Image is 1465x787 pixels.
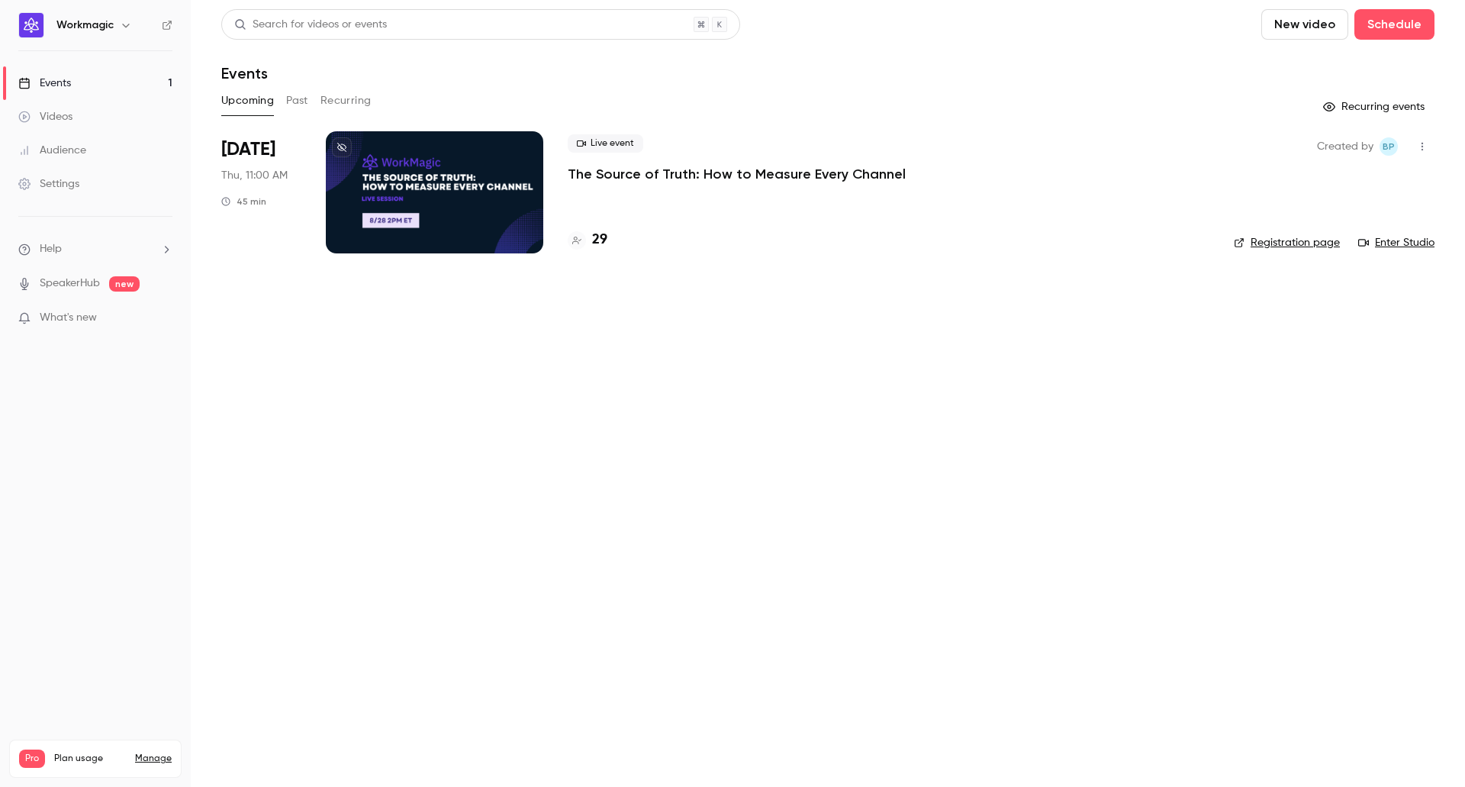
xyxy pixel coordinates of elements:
button: Upcoming [221,89,274,113]
button: Schedule [1354,9,1434,40]
span: Pro [19,750,45,768]
div: Audience [18,143,86,158]
div: 45 min [221,195,266,208]
div: Videos [18,109,72,124]
a: 29 [568,230,607,250]
button: Recurring events [1316,95,1434,119]
button: Recurring [320,89,372,113]
div: Aug 28 Thu, 11:00 AM (America/Los Angeles) [221,131,301,253]
span: Plan usage [54,753,126,765]
h1: Events [221,64,268,82]
div: Search for videos or events [234,17,387,33]
a: Manage [135,753,172,765]
a: Enter Studio [1358,235,1434,250]
img: Workmagic [19,13,43,37]
li: help-dropdown-opener [18,241,172,257]
div: Settings [18,176,79,192]
div: Events [18,76,71,91]
h6: Workmagic [56,18,114,33]
span: What's new [40,310,97,326]
h4: 29 [592,230,607,250]
span: Brian Plant [1380,137,1398,156]
span: Live event [568,134,643,153]
button: Past [286,89,308,113]
a: The Source of Truth: How to Measure Every Channel [568,165,906,183]
span: Created by [1317,137,1373,156]
span: Help [40,241,62,257]
span: new [109,276,140,292]
a: Registration page [1234,235,1340,250]
span: Thu, 11:00 AM [221,168,288,183]
span: [DATE] [221,137,275,162]
a: SpeakerHub [40,276,100,292]
span: BP [1383,137,1395,156]
button: New video [1261,9,1348,40]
